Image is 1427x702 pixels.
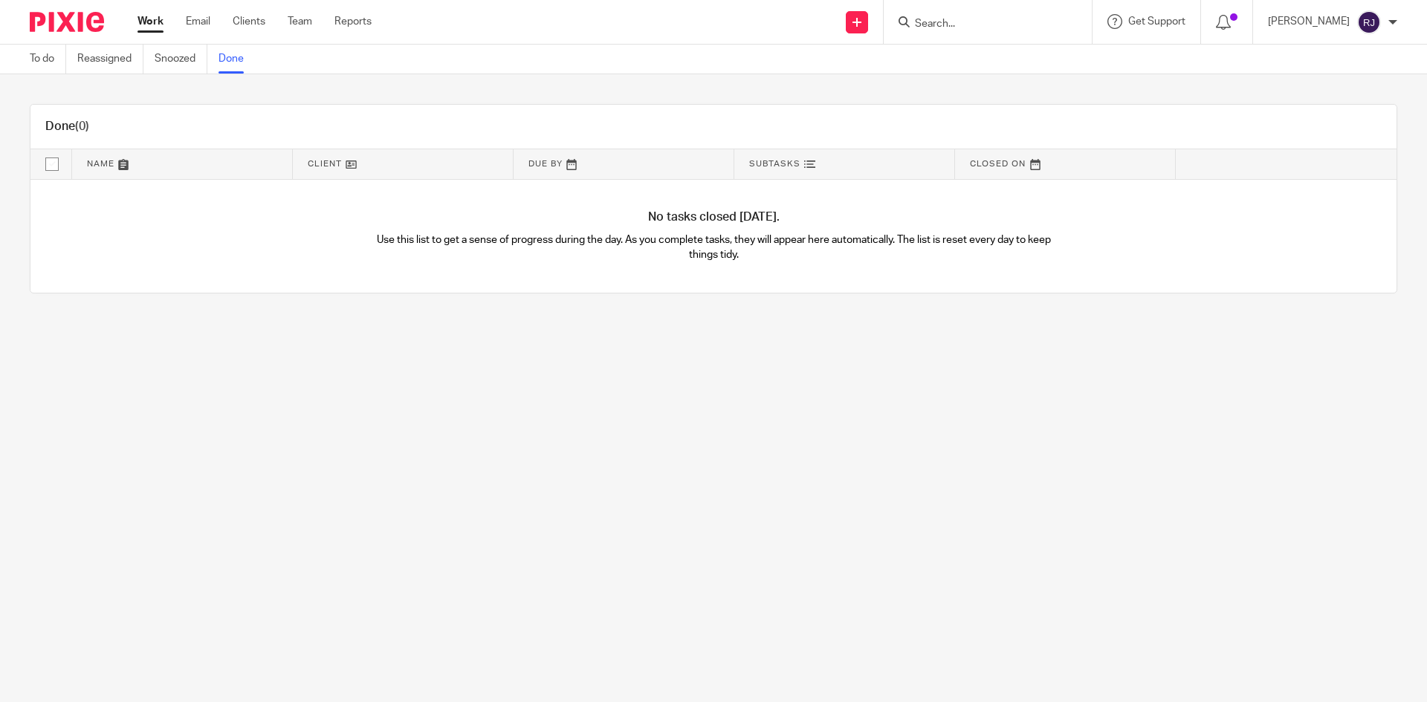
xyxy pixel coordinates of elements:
a: Done [219,45,255,74]
h4: No tasks closed [DATE]. [30,209,1397,225]
a: Reports [334,14,372,29]
img: Pixie [30,12,104,32]
h1: Done [45,119,89,134]
p: Use this list to get a sense of progress during the day. As you complete tasks, they will appear ... [372,233,1055,263]
img: svg%3E [1357,10,1381,34]
span: (0) [75,120,89,132]
a: Email [186,14,210,29]
a: Snoozed [155,45,207,74]
a: Clients [233,14,265,29]
span: Get Support [1128,16,1185,27]
input: Search [913,18,1047,31]
a: Reassigned [77,45,143,74]
a: To do [30,45,66,74]
a: Team [288,14,312,29]
p: [PERSON_NAME] [1268,14,1350,29]
span: Subtasks [749,160,800,168]
a: Work [137,14,164,29]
